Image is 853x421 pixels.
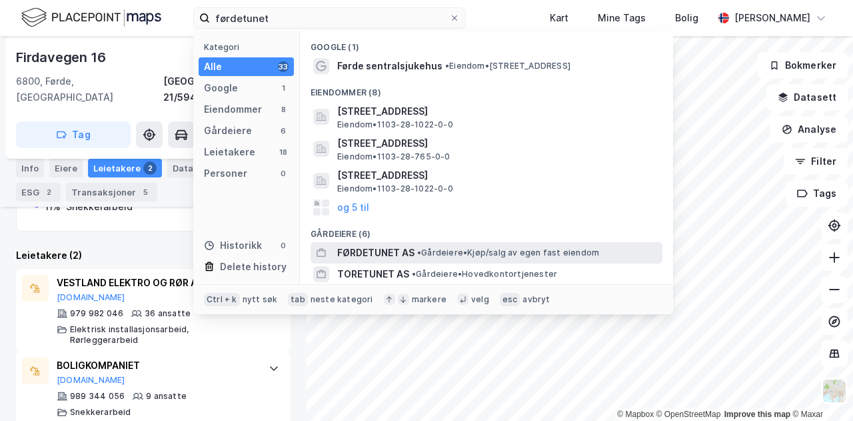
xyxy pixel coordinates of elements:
div: Snekkerarbeid [70,407,131,418]
div: avbryt [522,294,550,305]
div: Leietakere (2) [16,248,291,264]
span: Gårdeiere • Hovedkontortjenester [412,269,557,280]
div: [GEOGRAPHIC_DATA], 21/594 [163,73,291,105]
button: og 5 til [337,199,369,216]
div: Eiendommer (8) [300,77,673,101]
a: OpenStreetMap [656,410,721,419]
div: tab [288,293,308,306]
div: Google (1) [300,31,673,55]
div: Delete history [220,259,287,275]
span: Førde sentralsjukehus [337,58,442,74]
span: [STREET_ADDRESS] [337,135,657,151]
span: • [412,269,416,279]
div: 0 [278,168,289,179]
img: logo.f888ab2527a4732fd821a326f86c7f29.svg [21,6,161,29]
span: • [417,248,421,258]
div: Snekkerarbeid [66,199,133,215]
div: Kategori [204,42,294,52]
button: Analyse [770,116,848,143]
div: Mine Tags [598,10,646,26]
div: velg [471,294,489,305]
button: Tags [786,180,848,207]
div: Elektrisk installasjonsarbeid, Rørleggerarbeid [70,324,255,346]
div: 8 [278,104,289,115]
div: Historikk [204,238,262,254]
div: 18 [278,147,289,157]
div: Firdavegen 16 [16,47,108,68]
div: 2 [42,185,55,199]
div: 9 ansatte [146,391,187,402]
div: Gårdeiere [204,123,252,139]
div: markere [412,294,446,305]
span: Eiendom • [STREET_ADDRESS] [445,61,570,71]
span: Eiendom • 1103-28-1022-0-0 [337,119,453,130]
div: Eiere [49,159,83,177]
div: [PERSON_NAME] [734,10,810,26]
button: Filter [784,148,848,175]
div: Google [204,80,238,96]
a: Mapbox [617,410,654,419]
div: 6 [278,125,289,136]
span: [STREET_ADDRESS] [337,103,657,119]
div: Personer [204,165,247,181]
a: Improve this map [724,410,790,419]
span: [STREET_ADDRESS] [337,167,657,183]
div: Gårdeiere (6) [300,218,673,242]
div: 1 [278,83,289,93]
span: Eiendom • 1103-28-765-0-0 [337,151,450,162]
div: Ctrl + k [204,293,240,306]
iframe: Chat Widget [786,357,853,421]
input: Søk på adresse, matrikkel, gårdeiere, leietakere eller personer [210,8,449,28]
div: 5 [139,185,152,199]
div: 6800, Førde, [GEOGRAPHIC_DATA] [16,73,163,105]
div: Transaksjoner [66,183,157,201]
div: Datasett [167,159,217,177]
button: Datasett [766,84,848,111]
div: nytt søk [243,294,278,305]
button: [DOMAIN_NAME] [57,292,125,303]
button: Bokmerker [758,52,848,79]
div: esc [500,293,520,306]
button: [DOMAIN_NAME] [57,375,125,386]
button: Tag [16,121,131,148]
div: 2 [143,161,157,175]
span: Gårdeiere • Kjøp/salg av egen fast eiendom [417,248,599,258]
div: BOLIGKOMPANIET [57,358,255,374]
div: 979 982 046 [70,308,123,319]
div: Kontrollprogram for chat [786,357,853,421]
div: Info [16,159,44,177]
div: neste kategori [311,294,373,305]
div: 36 ansatte [145,308,191,319]
div: 11% [45,199,61,215]
div: Kart [550,10,568,26]
span: • [445,61,449,71]
div: Leietakere [204,144,255,160]
span: FØRDETUNET AS [337,245,415,261]
span: TORETUNET AS [337,266,409,282]
div: ESG [16,183,61,201]
div: 989 344 056 [70,391,125,402]
div: 0 [278,240,289,251]
div: Leietakere [88,159,162,177]
div: Eiendommer [204,101,262,117]
div: Bolig [675,10,698,26]
div: 33 [278,61,289,72]
span: Eiendom • 1103-28-1022-0-0 [337,183,453,194]
div: Alle [204,59,222,75]
div: VESTLAND ELEKTRO OG RØR AS [57,275,255,291]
